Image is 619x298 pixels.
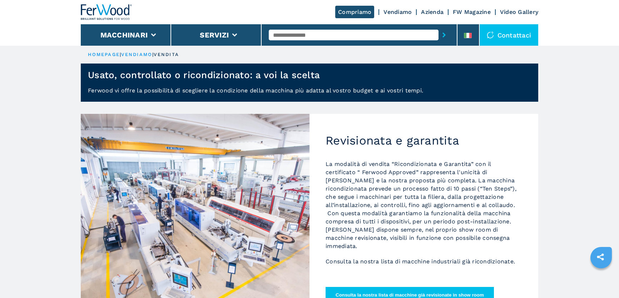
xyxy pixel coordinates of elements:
h1: Usato, controllato o ricondizionato: a voi la scelta [88,69,320,81]
p: Ferwood vi offre la possibilità di scegliere la condizione della macchina più adatta al vostro bu... [81,86,538,102]
a: Azienda [421,9,444,15]
a: sharethis [591,248,609,266]
span: | [152,52,154,57]
img: Ferwood [81,4,132,20]
p: Consulta la nostra lista di macchine industriali già ricondizionate. [326,257,522,266]
p: vendita [154,51,179,58]
button: Servizi [200,31,229,39]
a: Compriamo [335,6,374,18]
a: FW Magazine [453,9,491,15]
a: vendiamo [121,52,152,57]
div: Contattaci [480,24,539,46]
p: La modalità di vendita “Ricondizionata e Garantita” con il certificato “ Ferwood Approved” rappre... [326,160,522,250]
button: submit-button [439,27,450,43]
a: HOMEPAGE [88,52,120,57]
button: Macchinari [100,31,148,39]
h2: Revisionata e garantita [326,133,522,148]
img: Contattaci [487,31,494,39]
a: Video Gallery [500,9,538,15]
iframe: Chat [589,266,614,293]
a: Vendiamo [383,9,412,15]
span: | [120,52,121,57]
